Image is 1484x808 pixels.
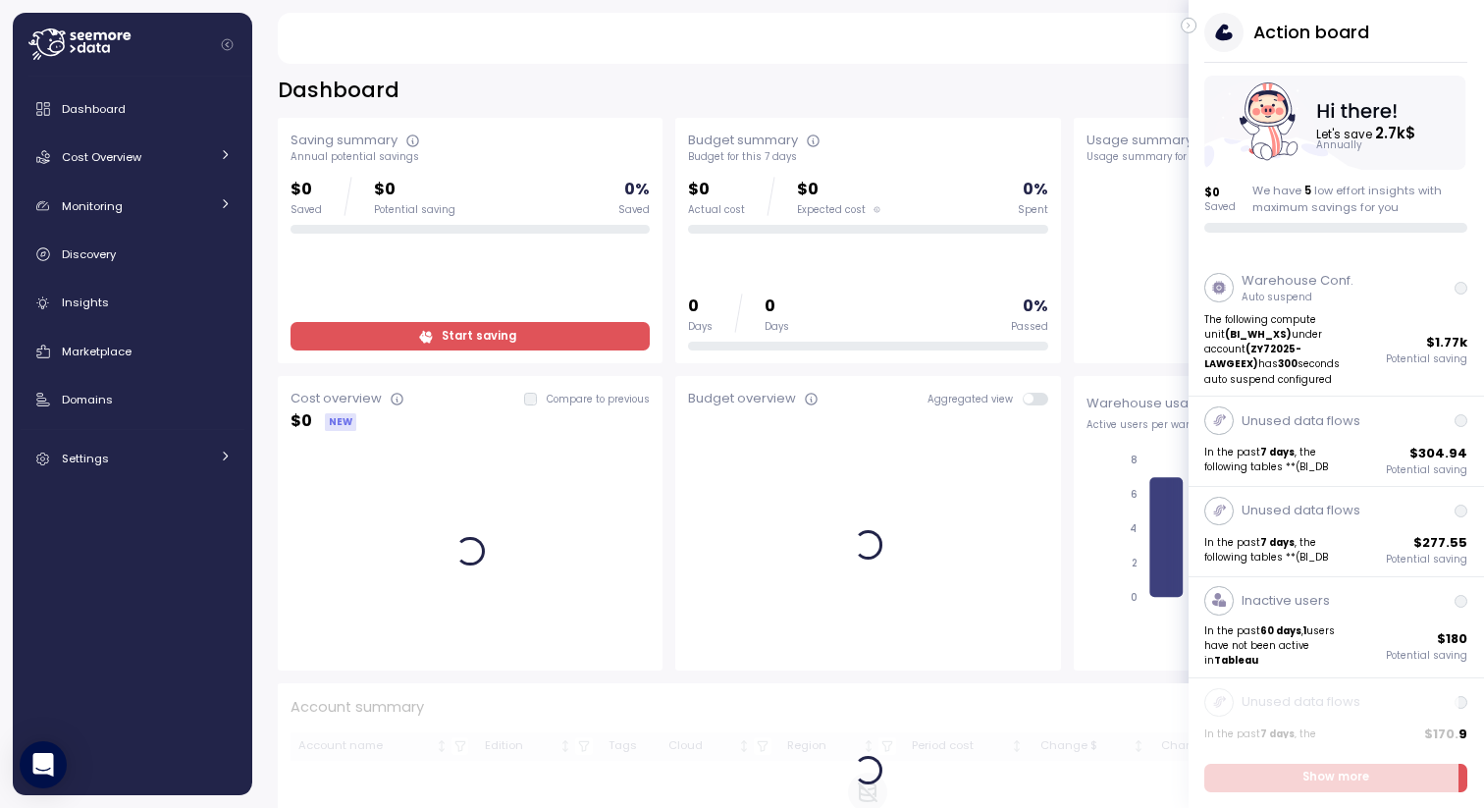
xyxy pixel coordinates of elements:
a: Unused data flowsIn the past7 days, the following tables **(BI_DB$277.55Potential saving [1189,487,1484,577]
a: Monitoring [21,187,244,226]
div: Potential saving [374,203,455,217]
strong: Tableau [1215,654,1259,667]
a: Start saving [291,322,650,350]
tspan: 0 [1131,591,1138,604]
span: 5 [1304,183,1311,198]
p: 0 [765,294,789,320]
div: Saved [618,203,650,217]
text: Annually [1318,139,1364,152]
a: Domains [21,380,244,419]
a: Discovery [21,235,244,274]
p: Inactive users [1242,591,1330,611]
p: $ 180 [1438,629,1468,649]
div: Budget for this 7 days [688,150,1047,164]
tspan: 2 [1132,557,1138,569]
p: Compare to previous [547,393,650,406]
p: $0 [797,177,880,203]
p: $0 [688,177,745,203]
span: Expected cost [797,203,866,217]
div: Passed [1011,320,1048,334]
p: Saved [1205,200,1237,214]
p: Potential saving [1387,463,1468,477]
button: Collapse navigation [215,37,239,52]
span: Start saving [442,323,516,350]
a: Dashboard [21,89,244,129]
span: Aggregated view [927,393,1023,405]
p: $ 0 [291,408,312,435]
p: 0 % [624,177,650,203]
span: Dashboard [62,101,126,117]
p: Auto suspend [1242,291,1353,304]
p: Potential saving [1387,553,1468,566]
a: Settings [21,439,244,478]
div: Usage summary for the past 7 days [1086,150,1446,164]
div: Usage summary [1086,131,1192,150]
p: Warehouse Conf. [1242,271,1353,291]
div: Saved [291,203,322,217]
span: Monitoring [62,198,123,214]
div: Spent [1018,203,1048,217]
div: Cost overview [291,389,382,408]
div: Actual cost [688,203,745,217]
text: Let's save [1318,123,1417,143]
tspan: 4 [1130,522,1138,535]
strong: 300 [1279,357,1298,370]
a: Cost Overview [21,137,244,177]
span: Discovery [62,246,116,262]
div: Active users per warehouse [1086,418,1446,432]
strong: 1 [1304,624,1307,637]
p: In the past , the following tables **(BI_DB [1205,445,1363,474]
span: Insights [62,295,109,310]
tspan: 2.7k $ [1377,123,1417,143]
tspan: 6 [1131,488,1138,501]
p: 0 % [1023,177,1048,203]
p: Potential saving [1387,352,1468,366]
p: $ 0 [1205,185,1237,200]
div: Days [688,320,713,334]
p: The following compute unit under account has seconds auto suspend configured [1205,312,1363,387]
strong: 60 days [1261,624,1302,637]
tspan: 8 [1131,454,1138,466]
p: 0 [688,294,713,320]
h2: Dashboard [278,77,399,105]
div: Warehouse usage [1086,394,1206,413]
p: Potential saving [1387,649,1468,663]
h3: Action board [1253,20,1369,44]
div: We have low effort insights with maximum savings for you [1252,183,1468,215]
strong: (BI_WH_XS) [1226,328,1293,341]
p: In the past , the following tables **(BI_DB [1205,535,1363,565]
span: Cost Overview [62,149,141,165]
div: NEW [325,413,356,431]
a: Insights [21,284,244,323]
strong: 7 days [1261,536,1296,549]
strong: (ZY72025-LAWGEEX) [1205,343,1302,370]
div: Open Intercom Messenger [20,741,67,788]
p: $ 304.94 [1410,444,1468,463]
p: Unused data flows [1242,411,1360,431]
p: $ 277.55 [1414,533,1468,553]
div: Annual potential savings [291,150,650,164]
a: Marketplace [21,332,244,371]
a: Inactive usersIn the past60 days,1users have not been active inTableau$180Potential saving [1189,577,1484,678]
span: Marketplace [62,344,132,359]
a: Unused data flowsIn the past7 days, the following tables **(BI_DB$170.9 [1189,678,1484,769]
div: Days [765,320,789,334]
span: Domains [62,392,113,407]
p: 0 % [1023,294,1048,320]
span: Settings [62,451,109,466]
p: $ 1.77k [1427,333,1468,352]
div: Saving summary [291,131,397,150]
div: Budget summary [688,131,798,150]
strong: 7 days [1261,446,1296,458]
a: Warehouse Conf.Auto suspendThe following compute unit(BI_WH_XS)under account(ZY72025-LAWGEEX)has3... [1189,261,1484,397]
p: $0 [374,177,455,203]
p: $0 [291,177,322,203]
a: Unused data flowsIn the past7 days, the following tables **(BI_DB$304.94Potential saving [1189,397,1484,487]
div: Budget overview [688,389,796,408]
p: Unused data flows [1242,501,1360,520]
p: In the past , users have not been active in [1205,623,1363,668]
